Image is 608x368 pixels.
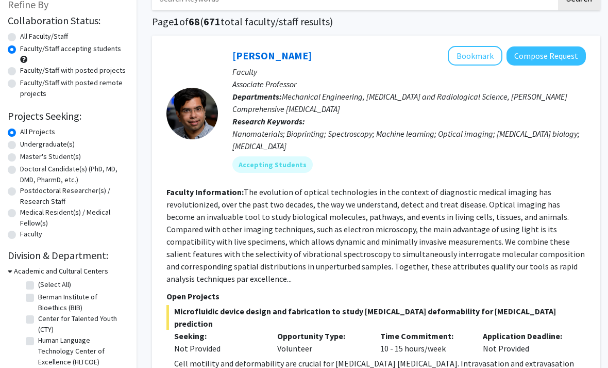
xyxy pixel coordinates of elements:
[475,330,578,355] div: Not Provided
[20,65,126,76] label: Faculty/Staff with posted projects
[38,313,124,335] label: Center for Talented Youth (CTY)
[232,127,586,152] div: Nanomaterials; Bioprinting; Spectroscopy; Machine learning; Optical imaging; [MEDICAL_DATA] biolo...
[20,164,126,185] label: Doctoral Candidate(s) (PhD, MD, DMD, PharmD, etc.)
[38,335,124,367] label: Human Language Technology Center of Excellence (HLTCOE)
[8,322,44,360] iframe: Chat
[506,46,586,66] button: Compose Request to Ishan Barman
[448,46,502,66] button: Add Ishan Barman to Bookmarks
[232,91,282,102] b: Departments:
[20,229,42,239] label: Faculty
[20,151,81,162] label: Master's Student(s)
[232,156,313,173] mat-chip: Accepting Students
[166,187,244,197] b: Faculty Information:
[174,330,262,342] p: Seeking:
[20,43,121,54] label: Faculty/Staff accepting students
[189,15,200,28] span: 68
[152,15,600,28] h1: Page of ( total faculty/staff results)
[483,330,570,342] p: Application Deadline:
[166,305,586,330] span: Microfluidic device design and fabrication to study [MEDICAL_DATA] deformability for [MEDICAL_DAT...
[8,14,126,27] h2: Collaboration Status:
[232,116,305,126] b: Research Keywords:
[38,279,71,290] label: (Select All)
[166,290,586,302] p: Open Projects
[277,330,365,342] p: Opportunity Type:
[232,49,312,62] a: [PERSON_NAME]
[20,139,75,150] label: Undergraduate(s)
[373,330,476,355] div: 10 - 15 hours/week
[8,249,126,262] h2: Division & Department:
[20,185,126,207] label: Postdoctoral Researcher(s) / Research Staff
[20,31,68,42] label: All Faculty/Staff
[20,126,55,137] label: All Projects
[8,110,126,122] h2: Projects Seeking:
[174,342,262,355] div: Not Provided
[166,187,585,284] fg-read-more: The evolution of optical technologies in the context of diagnostic medical imaging has revolution...
[232,91,567,114] span: Mechanical Engineering, [MEDICAL_DATA] and Radiological Science, [PERSON_NAME] Comprehensive [MED...
[14,266,108,277] h3: Academic and Cultural Centers
[20,207,126,229] label: Medical Resident(s) / Medical Fellow(s)
[380,330,468,342] p: Time Commitment:
[269,330,373,355] div: Volunteer
[204,15,221,28] span: 671
[174,15,179,28] span: 1
[232,78,586,90] p: Associate Professor
[20,77,126,99] label: Faculty/Staff with posted remote projects
[232,66,586,78] p: Faculty
[38,292,124,313] label: Berman Institute of Bioethics (BIB)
